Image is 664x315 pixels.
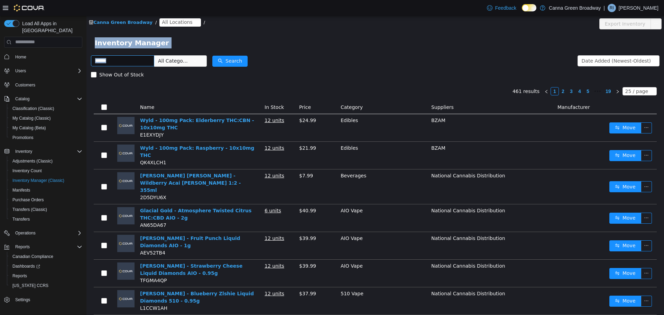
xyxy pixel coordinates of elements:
[563,73,567,78] i: icon: down
[7,195,85,205] button: Purchase Orders
[495,4,516,11] span: Feedback
[554,134,565,145] button: icon: ellipsis
[178,89,197,94] span: In Stock
[12,67,29,75] button: Users
[464,72,472,79] a: 1
[345,129,359,135] span: BZAM
[489,72,497,79] a: 4
[345,157,419,163] span: National Cannabis Distribution
[12,147,35,156] button: Inventory
[554,280,565,291] button: icon: ellipsis
[31,156,48,174] img: Mollo Seltzer - Wildberry Acai Seltzer 1:2 - 355ml placeholder
[31,274,48,291] img: Papa's Herb - Blueberry Zlshie Liquid Diamonds 510 - 0.95g placeholder
[15,230,36,236] span: Operations
[15,96,29,102] span: Catalog
[54,144,80,149] span: QK4XLCH1
[178,157,198,163] u: 12 units
[14,4,45,11] img: Cova
[31,219,48,236] img: Papa's Herb - Fruit Punch Liquid Diamonds AIO - 1g placeholder
[12,158,53,164] span: Adjustments (Classic)
[345,89,367,94] span: Suppliers
[10,124,49,132] a: My Catalog (Beta)
[1,228,85,238] button: Operations
[12,229,82,237] span: Operations
[1,94,85,104] button: Catalog
[12,263,40,269] span: Dashboards
[107,43,111,48] i: icon: down
[426,71,453,80] li: 461 results
[54,275,167,288] a: [PERSON_NAME] - Blueberry Zlshie Liquid Diamonds 510 - 0.95g
[523,280,555,291] button: icon: swapMove
[523,106,555,118] button: icon: swapMove
[72,41,103,48] span: All Categories
[522,4,536,11] input: Dark Mode
[15,68,26,74] span: Users
[54,206,80,212] span: AN65DA67
[10,272,82,280] span: Reports
[54,102,168,114] a: Wyld - 100mg Pack: Elderberry THC:CBN - 10x10mg THC
[517,72,527,79] a: 19
[345,247,419,253] span: National Cannabis Distribution
[10,157,55,165] a: Adjustments (Classic)
[12,67,82,75] span: Users
[481,72,489,79] a: 3
[523,252,555,263] button: icon: swapMove
[213,192,230,197] span: $40.99
[12,135,34,140] span: Promotions
[10,104,82,113] span: Classification (Classic)
[481,71,489,80] li: 3
[603,4,605,12] p: |
[1,66,85,76] button: Users
[31,129,48,146] img: Wyld - 100mg Pack: Raspberry - 10x10mg THC placeholder
[15,82,35,88] span: Customers
[15,244,30,250] span: Reports
[54,129,168,142] a: Wyld - 100mg Pack: Raspberry - 10x10mg THC
[456,71,464,80] li: Previous Page
[1,242,85,252] button: Reports
[12,273,27,279] span: Reports
[2,4,7,9] i: icon: shop
[10,196,47,204] a: Purchase Orders
[497,71,506,80] li: 5
[15,297,30,303] span: Settings
[12,197,44,203] span: Purchase Orders
[10,176,67,185] a: Inventory Manager (Classic)
[7,156,85,166] button: Adjustments (Classic)
[1,80,85,90] button: Customers
[554,224,565,235] button: icon: ellipsis
[7,133,85,142] button: Promotions
[54,116,77,122] span: E1EXYDJY
[251,244,342,271] td: AIO Vape
[54,289,81,295] span: L1CCW1AH
[10,215,33,223] a: Transfers
[54,234,79,240] span: AEV52TB4
[178,275,198,280] u: 12 units
[10,157,82,165] span: Adjustments (Classic)
[213,102,230,107] span: $24.99
[251,271,342,299] td: 510 Vape
[10,104,57,113] a: Classification (Classic)
[10,281,82,290] span: Washington CCRS
[12,295,82,304] span: Settings
[10,124,82,132] span: My Catalog (Beta)
[178,220,198,225] u: 12 units
[10,186,33,194] a: Manifests
[498,72,505,79] a: 5
[10,186,82,194] span: Manifests
[15,54,26,60] span: Home
[10,56,60,62] span: Show Out of Stock
[213,129,230,135] span: $21.99
[254,89,276,94] span: Category
[473,72,480,79] a: 2
[7,261,85,271] a: Dashboards
[517,71,527,80] li: 19
[178,102,198,107] u: 12 units
[10,167,82,175] span: Inventory Count
[126,40,161,51] button: icon: searchSearch
[554,165,565,176] button: icon: ellipsis
[10,252,82,261] span: Canadian Compliance
[523,134,555,145] button: icon: swapMove
[12,207,47,212] span: Transfers (Classic)
[345,192,419,197] span: National Cannabis Distribution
